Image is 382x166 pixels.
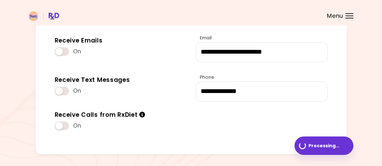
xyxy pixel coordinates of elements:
span: On [73,123,81,129]
span: On [73,48,81,55]
button: Processing... [295,136,353,155]
div: Receive Calls from RxDiet [55,111,146,119]
div: Receive Text Messages [55,76,130,84]
div: Receive Emails [55,37,103,45]
label: Email [196,35,212,41]
i: Info [139,111,146,117]
span: On [73,88,81,94]
span: Menu [327,13,343,19]
img: RxDiet [29,11,59,21]
span: Processing ... [309,143,339,148]
label: Phone [196,74,214,80]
